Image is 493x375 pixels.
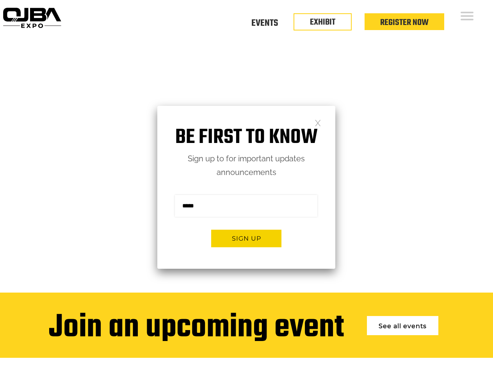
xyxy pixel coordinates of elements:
[211,230,281,247] button: Sign up
[315,119,321,126] a: Close
[157,125,335,150] h1: Be first to know
[380,16,429,29] a: Register Now
[49,310,344,346] div: Join an upcoming event
[310,16,335,29] a: EXHIBIT
[157,152,335,179] p: Sign up to for important updates announcements
[367,316,438,335] a: See all events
